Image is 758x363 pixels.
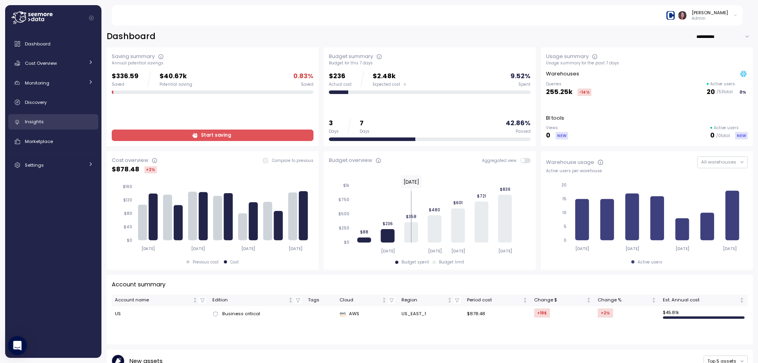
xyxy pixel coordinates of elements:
tspan: [DATE] [289,246,303,251]
div: Tags [308,297,333,304]
p: 20 [707,87,715,98]
div: Saving summary [112,53,155,60]
div: Est. Annual cost [663,297,738,304]
tspan: [DATE] [191,246,205,251]
div: Not sorted [522,297,528,303]
div: +2 % [598,308,613,318]
tspan: [DATE] [451,248,465,254]
div: Region [402,297,446,304]
img: 68790be77cefade25b759eb0.PNG [666,11,675,19]
span: Cost Overview [25,60,57,66]
div: Saved [301,82,313,87]
div: Days [360,129,370,134]
tspan: [DATE] [381,248,394,254]
th: Change %Not sorted [595,295,660,306]
tspan: $750 [338,197,349,202]
p: 7 [360,118,370,129]
div: Cost overview [112,156,148,164]
div: Active users per warehouse [546,168,748,174]
tspan: 0 [564,238,567,243]
td: $ 45.81k [660,306,748,322]
tspan: $601 [453,200,463,205]
tspan: $160 [123,184,132,189]
tspan: [DATE] [141,246,155,251]
tspan: [DATE] [242,246,255,251]
th: Change $Not sorted [531,295,595,306]
div: Budget for this 7 days [329,60,531,66]
div: [PERSON_NAME] [692,9,728,16]
span: All warehouses [701,159,736,165]
tspan: $236 [383,221,393,226]
tspan: [DATE] [576,246,589,251]
div: +19 $ [534,308,550,318]
span: Discovery [25,99,47,105]
p: BI tools [546,114,564,122]
button: Collapse navigation [86,15,96,21]
tspan: 15 [562,196,567,201]
p: $2.48k [373,71,406,82]
p: 42.86 % [506,118,531,129]
div: Not sorted [192,297,198,303]
div: Usage summary [546,53,589,60]
p: Warehouses [546,70,579,78]
tspan: $0 [344,240,349,245]
div: Not sorted [739,297,745,303]
div: Days [329,129,339,134]
div: Not sorted [651,297,657,303]
a: Dashboard [8,36,98,52]
div: 0 % [738,88,748,96]
tspan: $88 [360,229,368,235]
div: Not sorted [288,297,293,303]
button: All warehouses [697,156,748,168]
tspan: 20 [561,182,567,188]
a: Cost Overview [8,55,98,71]
p: Compare to previous [272,158,313,164]
span: Start saving [201,130,231,141]
span: Marketplace [25,138,53,145]
span: Dashboard [25,41,51,47]
div: -14 % [578,88,591,96]
p: Active users [714,125,739,131]
th: RegionNot sorted [398,295,464,306]
a: Discovery [8,94,98,110]
p: 0 [710,130,715,141]
div: Active users [638,260,662,265]
span: Monitoring [25,80,49,86]
div: Period cost [467,297,521,304]
div: Usage summary for the past 7 days [546,60,748,66]
div: Annual potential savings [112,60,313,66]
div: Change $ [534,297,585,304]
tspan: $250 [339,226,349,231]
a: Settings [8,157,98,173]
td: US_EAST_1 [398,306,464,322]
tspan: [DATE] [723,246,737,251]
div: NEW [735,132,748,139]
div: Account name [115,297,191,304]
a: Monitoring [8,75,98,91]
tspan: [DATE] [626,246,640,251]
div: Not sorted [381,297,387,303]
tspan: [DATE] [498,248,512,254]
h2: Dashboard [107,31,156,42]
div: Change % [598,297,650,304]
tspan: 10 [562,210,567,215]
a: Insights [8,114,98,130]
text: [DATE] [403,179,419,185]
tspan: [DATE] [676,246,690,251]
div: +2 % [144,166,157,173]
span: Business critical [222,310,260,318]
td: $878.48 [464,306,531,322]
p: 0.83 % [293,71,313,82]
th: Account nameNot sorted [112,295,209,306]
span: Insights [25,118,44,125]
p: $336.59 [112,71,139,82]
p: / 53 total [717,89,733,95]
tspan: $80 [124,211,132,216]
p: Queries [546,81,591,87]
div: Passed [516,129,531,134]
p: 3 [329,118,339,129]
tspan: $120 [123,197,132,203]
div: Warehouse usage [546,158,594,166]
p: Views [546,125,568,131]
div: Saved [112,82,139,87]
